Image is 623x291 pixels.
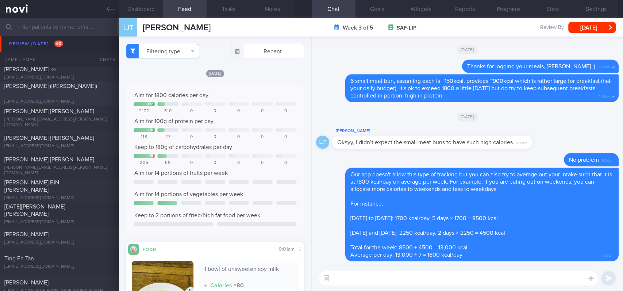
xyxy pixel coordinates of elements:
span: Okayy, I didn’t expect the small meat buns to have such high calories [337,139,513,145]
div: 0 [228,108,250,114]
span: Our app doesn't allow this type of tracking but you can also try to average out your intake such ... [350,172,612,192]
span: 9:03am [516,139,527,146]
div: + 372 [145,102,153,106]
div: Sa [253,102,257,106]
div: 0 [251,108,273,114]
span: [PERSON_NAME] [4,280,49,286]
div: We [182,154,188,158]
div: 510 [157,108,179,114]
div: Sa [253,154,257,158]
div: [EMAIL_ADDRESS][DOMAIN_NAME] [4,240,115,245]
span: [DATE] [457,45,478,54]
div: Th [206,154,210,158]
span: Average per day: 13,000 ÷ 7 = 1800 kcal/day [350,252,462,258]
span: Keep to 180g of carbohydrates per day [134,144,232,150]
div: 0 [251,160,273,166]
div: 0 [181,108,202,114]
div: 0 [228,134,250,140]
span: 9:04am [602,156,614,163]
span: [PERSON_NAME] THIA [PERSON_NAME] [4,59,63,72]
span: SAF-LIP [397,24,416,32]
div: [EMAIL_ADDRESS][DOMAIN_NAME] [4,75,115,80]
div: [EMAIL_ADDRESS][DOMAIN_NAME] [4,99,115,104]
div: [EMAIL_ADDRESS][DOMAIN_NAME] [4,195,115,201]
div: 1 bowl of unsweeten soy milk [204,265,293,278]
div: Fr [230,102,233,106]
button: [DATE] [568,22,616,33]
span: [PERSON_NAME] [PERSON_NAME] [4,157,94,162]
div: Food [139,246,168,252]
div: 0 [204,108,226,114]
div: [EMAIL_ADDRESS][DOMAIN_NAME] [4,219,115,225]
span: Aim for 14 portions of fruits per week [134,170,228,176]
div: 2172 [134,108,155,114]
div: Th [206,102,210,106]
div: Fr [230,128,233,132]
div: Su [277,102,281,106]
div: 118 [134,134,155,140]
div: Fr [230,154,233,158]
span: [DATE] and [DATE]: 2250 kcal/day. 2 days × 2250 = 4500 kcal [350,230,505,236]
div: Su [277,154,281,158]
span: [PERSON_NAME] BIN [PERSON_NAME] [4,180,59,193]
div: 0 [181,134,202,140]
div: Th [206,128,210,132]
span: Aim for 14 portions of vegetables per week [134,191,243,197]
div: 69 [157,160,179,166]
span: [PERSON_NAME] [4,231,49,237]
span: 11:36am [598,92,610,99]
div: 0 [204,160,226,166]
strong: × 80 [234,283,244,288]
span: Ting En Tan [4,256,34,261]
span: Total for the week: 8500 + 4500 = 13,000 kcal [350,245,468,250]
div: LJT [317,135,328,149]
span: [PERSON_NAME] [143,23,211,32]
span: 11:35am [598,63,610,70]
span: [PERSON_NAME] [4,39,49,45]
span: [DATE] [206,70,224,77]
span: Keep to 2 portions of fried/high fat food per week [134,212,260,218]
div: 0 [204,134,226,140]
div: 0 [251,134,273,140]
span: [DATE] [457,112,478,121]
div: We [182,128,188,132]
div: 27 [157,134,179,140]
div: 0 [181,160,202,166]
span: [DATE][PERSON_NAME] [PERSON_NAME] [4,204,65,217]
span: 9:05am [601,251,614,258]
span: [PERSON_NAME] [PERSON_NAME] [4,135,94,141]
span: [PERSON_NAME] [PERSON_NAME] [4,108,94,114]
span: Aim for 100g of protein per day [134,118,214,124]
span: Aim for 1800 calories per day [134,92,208,98]
div: Su [277,128,281,132]
div: 0 [275,108,297,114]
div: [EMAIL_ADDRESS][DOMAIN_NAME] [4,264,115,269]
span: 9:01am [279,247,295,252]
div: + 25 [147,154,153,158]
div: [PERSON_NAME][EMAIL_ADDRESS][PERSON_NAME][DOMAIN_NAME] [4,165,115,176]
span: 6 small meat bun, assuming each is ~150kcal, provides ~900kcal which is rather large for breakfas... [350,78,612,99]
div: 0 [275,134,297,140]
div: 0 [228,160,250,166]
div: [EMAIL_ADDRESS][DOMAIN_NAME] [4,47,115,53]
strong: Week 3 of 5 [343,24,373,31]
div: 205 [134,160,155,166]
div: Sa [253,128,257,132]
div: [EMAIL_ADDRESS][DOMAIN_NAME] [4,143,115,149]
div: [PERSON_NAME][EMAIL_ADDRESS][PERSON_NAME][DOMAIN_NAME] [4,117,115,128]
div: LJT [117,14,139,42]
div: We [182,102,188,106]
span: [PERSON_NAME] ([PERSON_NAME]) [4,83,97,89]
span: Review By [540,24,564,31]
button: Filtering type... [126,44,199,58]
div: + 18 [148,128,153,132]
span: No problem [569,157,599,163]
span: [DATE] to [DATE]: 1700 kcal/day. 5 days × 1700 = 8500 kcal [350,215,498,221]
span: For instance: [350,201,383,207]
div: [PERSON_NAME] [332,127,554,135]
strong: Calories [210,283,232,288]
span: Thanks for logging your meals, [PERSON_NAME] :) [467,64,595,69]
div: 0 [275,160,297,166]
